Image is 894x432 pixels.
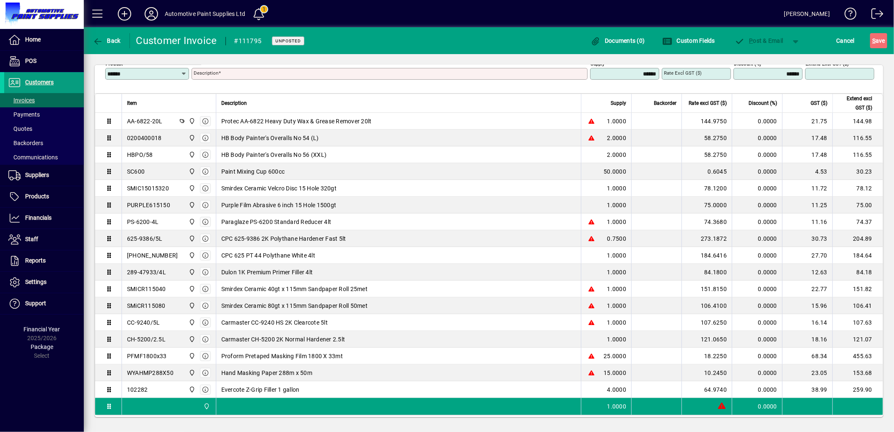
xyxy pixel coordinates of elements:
td: 18.16 [782,331,832,348]
span: ost & Email [735,37,783,44]
app-page-header-button: Back [84,33,130,48]
td: 11.16 [782,213,832,230]
div: 84.1800 [687,268,727,276]
td: 0.0000 [732,247,782,264]
span: Settings [25,278,47,285]
button: Documents (0) [588,33,647,48]
td: 116.55 [832,130,883,146]
div: 0.6045 [687,167,727,176]
a: Home [4,29,84,50]
td: 455.63 [832,348,883,364]
td: 12.63 [782,264,832,281]
div: [PHONE_NUMBER] [127,251,178,260]
a: Quotes [4,122,84,136]
span: Automotive Paint Supplies Ltd [187,200,196,210]
span: Custom Fields [662,37,715,44]
span: 2.0000 [607,134,627,142]
span: Package [31,344,53,350]
span: Automotive Paint Supplies Ltd [187,167,196,176]
span: Cancel [837,34,855,47]
td: 0.0000 [732,197,782,213]
td: 0.0000 [732,398,782,415]
div: CH-5200/2.5L [127,335,166,344]
span: POS [25,57,36,64]
div: 74.3680 [687,218,727,226]
td: 106.41 [832,297,883,314]
td: 16.14 [782,314,832,331]
span: Purple Film Abrasive 6 inch 15 Hole 1500gt [221,201,337,209]
td: 0.0000 [732,314,782,331]
td: 22.77 [782,281,832,297]
span: Automotive Paint Supplies Ltd [187,335,196,344]
td: 0.0000 [732,331,782,348]
a: Invoices [4,93,84,107]
td: 204.89 [832,230,883,247]
div: 144.9750 [687,117,727,125]
span: Smirdex Ceramic 40gt x 115mm Sandpaper Roll 25met [221,285,368,293]
div: PS-6200-4L [127,218,159,226]
span: Evercote Z-Grip Filler 1 gallon [221,385,300,394]
span: Automotive Paint Supplies Ltd [187,385,196,394]
span: Automotive Paint Supplies Ltd [187,301,196,310]
a: Financials [4,208,84,229]
span: Hand Masking Paper 288m x 50m [221,369,312,377]
span: CPC 625-9386 2K Polythane Hardener Fast 5lt [221,234,346,243]
span: Automotive Paint Supplies Ltd [187,133,196,143]
span: P [749,37,753,44]
td: 0.0000 [732,113,782,130]
a: Products [4,186,84,207]
div: SC600 [127,167,145,176]
span: Automotive Paint Supplies Ltd [187,284,196,294]
span: Backorder [654,99,676,108]
div: #111795 [234,34,262,48]
td: 17.48 [782,146,832,163]
div: Customer Invoice [136,34,217,47]
mat-label: Rate excl GST ($) [664,70,702,76]
span: HB Body Painter's Overalls No 56 (XXL) [221,151,327,159]
span: Home [25,36,41,43]
span: Paint Mixing Cup 600cc [221,167,285,176]
span: Protec AA-6822 Heavy Duty Wax & Grease Remover 20lt [221,117,372,125]
td: 0.0000 [732,163,782,180]
span: Automotive Paint Supplies Ltd [187,217,196,226]
div: 151.8150 [687,285,727,293]
td: 78.12 [832,180,883,197]
span: 1.0000 [607,117,627,125]
span: Backorders [8,140,43,146]
button: Save [870,33,887,48]
div: PFMF1800x33 [127,352,167,360]
span: Automotive Paint Supplies Ltd [187,351,196,361]
button: Custom Fields [660,33,717,48]
a: Suppliers [4,165,84,186]
td: 74.37 [832,213,883,230]
span: Documents (0) [591,37,645,44]
div: 102282 [127,385,148,394]
span: HB Body Painter's Overalls No 54 (L) [221,134,319,142]
span: Support [25,300,46,307]
div: [PERSON_NAME] [784,7,830,21]
a: Backorders [4,136,84,150]
div: SMiCR115080 [127,302,166,310]
td: 121.07 [832,331,883,348]
a: Logout [865,2,884,29]
div: 58.2750 [687,134,727,142]
span: Smirdex Ceramic 80gt x 115mm Sandpaper Roll 50met [221,302,368,310]
div: 64.9740 [687,385,727,394]
span: Automotive Paint Supplies Ltd [187,150,196,159]
td: 0.0000 [732,230,782,247]
span: Suppliers [25,172,49,178]
button: Profile [138,6,165,21]
span: 1.0000 [607,201,627,209]
td: 21.75 [782,113,832,130]
div: 58.2750 [687,151,727,159]
div: 121.0650 [687,335,727,344]
td: 68.34 [782,348,832,364]
td: 27.70 [782,247,832,264]
td: 11.72 [782,180,832,197]
span: Automotive Paint Supplies Ltd [187,318,196,327]
td: 0.0000 [732,264,782,281]
span: Reports [25,257,46,264]
td: 0.0000 [732,281,782,297]
span: Carmaster CH-5200 2K Normal Hardener 2.5lt [221,335,345,344]
td: 0.0000 [732,146,782,163]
